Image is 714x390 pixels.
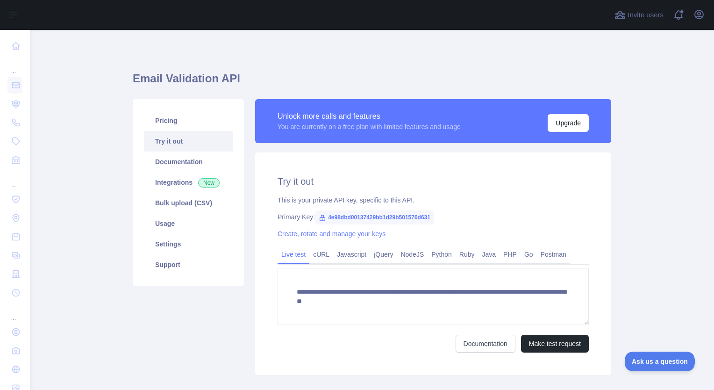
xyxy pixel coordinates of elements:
h1: Email Validation API [133,71,611,94]
a: Documentation [456,335,515,353]
div: Primary Key: [278,212,589,222]
span: Invite users [628,10,664,21]
div: ... [7,303,22,322]
a: Go [521,247,537,262]
button: Invite users [613,7,665,22]
a: Try it out [144,131,233,152]
span: New [198,178,220,188]
a: Pricing [144,110,233,131]
a: Javascript [333,247,370,262]
a: Ruby [456,247,478,262]
a: Support [144,254,233,275]
a: Settings [144,234,233,254]
a: Create, rotate and manage your keys [278,230,386,238]
div: ... [7,56,22,75]
a: jQuery [370,247,397,262]
span: 4e98dbd00137429bb1d29b501576d631 [315,210,434,224]
a: Bulk upload (CSV) [144,193,233,213]
a: Integrations New [144,172,233,193]
button: Make test request [521,335,589,353]
a: Documentation [144,152,233,172]
a: Usage [144,213,233,234]
h2: Try it out [278,175,589,188]
div: This is your private API key, specific to this API. [278,195,589,205]
a: Live test [278,247,309,262]
button: Upgrade [548,114,589,132]
a: cURL [309,247,333,262]
div: ... [7,170,22,189]
a: Postman [537,247,570,262]
a: Java [478,247,500,262]
a: Python [428,247,456,262]
iframe: Toggle Customer Support [625,352,695,371]
div: You are currently on a free plan with limited features and usage [278,122,461,131]
div: Unlock more calls and features [278,111,461,122]
a: NodeJS [397,247,428,262]
a: PHP [500,247,521,262]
